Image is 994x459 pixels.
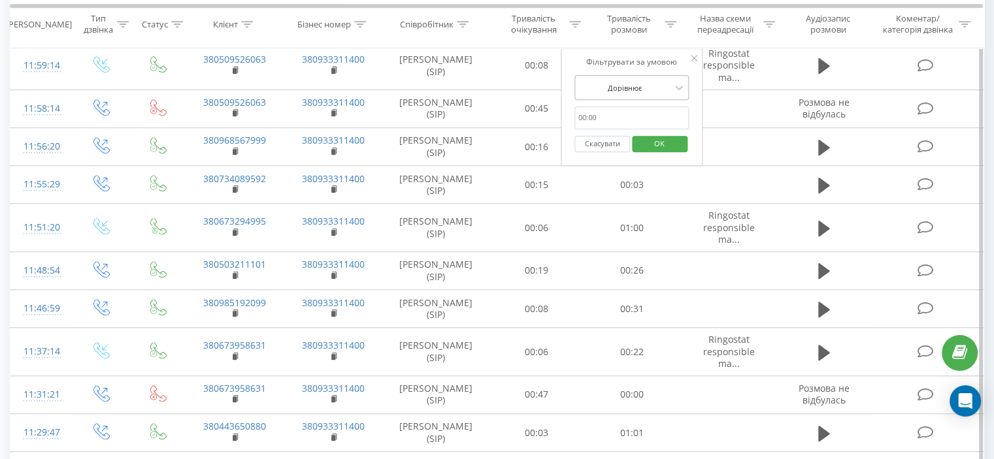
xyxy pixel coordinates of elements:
td: [PERSON_NAME] (SIP) [383,89,489,127]
div: Назва схеми переадресації [691,14,760,36]
td: [PERSON_NAME] (SIP) [383,42,489,90]
div: Тривалість очікування [501,14,567,36]
a: 380985192099 [203,296,266,309]
a: 380933311400 [302,53,365,65]
span: Розмова не відбулась [799,382,850,406]
a: 380503211101 [203,258,266,270]
button: OK [632,136,688,152]
td: 00:31 [584,290,679,328]
td: 00:00 [584,375,679,413]
a: 380673294995 [203,215,266,227]
td: [PERSON_NAME] (SIP) [383,328,489,376]
span: Ringostat responsible ma... [703,333,755,369]
div: Бізнес номер [297,19,351,30]
a: 380933311400 [302,420,365,432]
td: 01:01 [584,414,679,452]
span: Ringostat responsible ma... [703,209,755,245]
td: 00:19 [489,251,584,289]
div: Статус [142,19,168,30]
td: 00:08 [489,42,584,90]
td: [PERSON_NAME] (SIP) [383,414,489,452]
div: Тип дзвінка [82,14,113,36]
td: 00:03 [489,414,584,452]
a: 380933311400 [302,258,365,270]
div: Open Intercom Messenger [950,385,981,417]
td: [PERSON_NAME] (SIP) [383,128,489,166]
td: [PERSON_NAME] (SIP) [383,166,489,204]
div: 11:59:14 [24,53,58,78]
td: [PERSON_NAME] (SIP) [383,204,489,252]
td: [PERSON_NAME] (SIP) [383,251,489,289]
a: 380443650880 [203,420,266,432]
td: 00:06 [489,204,584,252]
a: 380968567999 [203,134,266,146]
a: 380933311400 [302,215,365,227]
a: 380933311400 [302,134,365,146]
span: Розмова не відбулась [799,96,850,120]
input: 00:00 [574,106,689,129]
td: 01:00 [584,204,679,252]
td: 00:03 [584,166,679,204]
div: Фільтрувати за умовою [574,55,689,69]
div: Тривалість розмови [596,14,661,36]
td: [PERSON_NAME] (SIP) [383,375,489,413]
div: 11:48:54 [24,258,58,283]
a: 380933311400 [302,382,365,394]
span: Ringostat responsible ma... [703,47,755,83]
div: 11:55:29 [24,172,58,197]
div: 11:56:20 [24,134,58,159]
td: 00:26 [584,251,679,289]
a: 380933311400 [302,172,365,185]
div: 11:58:14 [24,96,58,121]
div: 11:51:20 [24,215,58,240]
a: 380734089592 [203,172,266,185]
span: OK [641,133,678,153]
td: 00:22 [584,328,679,376]
div: 11:29:47 [24,420,58,445]
a: 380673958631 [203,382,266,394]
div: 11:37:14 [24,339,58,364]
div: Аудіозапис розмови [790,14,867,36]
a: 380509526063 [203,96,266,108]
td: 00:47 [489,375,584,413]
div: Коментар/категорія дзвінка [879,14,955,36]
div: 11:46:59 [24,296,58,321]
td: 00:08 [489,290,584,328]
td: 00:16 [489,128,584,166]
td: [PERSON_NAME] (SIP) [383,290,489,328]
a: 380509526063 [203,53,266,65]
td: 00:06 [489,328,584,376]
td: 00:45 [489,89,584,127]
button: Скасувати [574,136,630,152]
a: 380933311400 [302,339,365,351]
div: Клієнт [213,19,238,30]
div: [PERSON_NAME] [6,19,72,30]
a: 380933311400 [302,96,365,108]
div: 11:31:21 [24,382,58,407]
a: 380673958631 [203,339,266,351]
a: 380933311400 [302,296,365,309]
div: Співробітник [400,19,454,30]
td: 00:15 [489,166,584,204]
